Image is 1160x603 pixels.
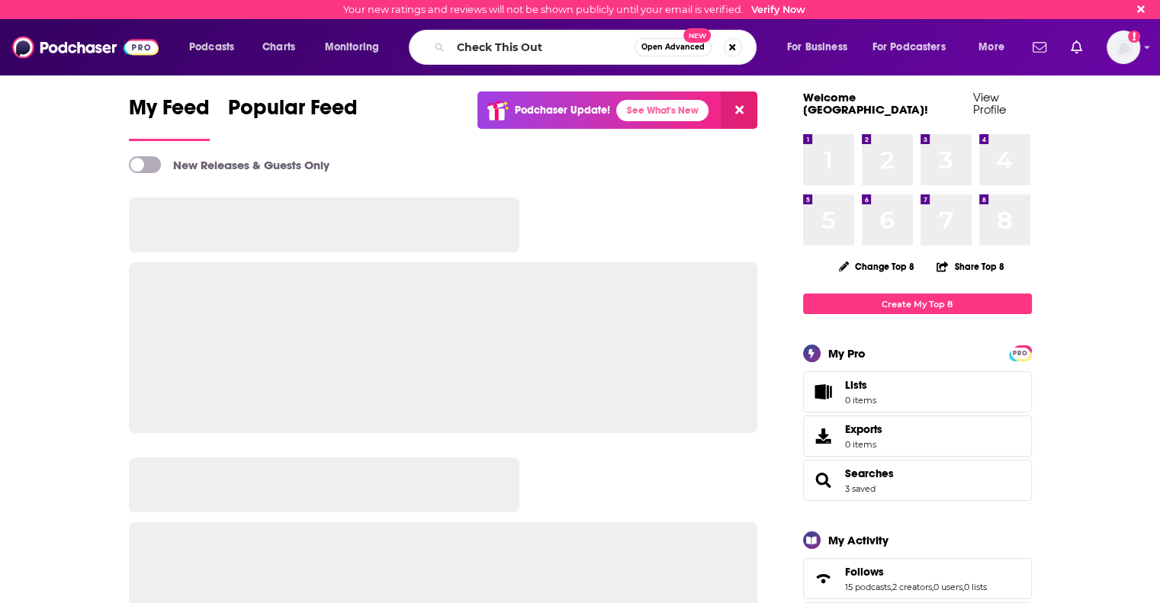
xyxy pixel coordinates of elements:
[616,100,709,121] a: See What's New
[803,415,1032,457] a: Exports
[872,37,946,58] span: For Podcasters
[1107,30,1140,64] img: User Profile
[828,346,866,361] div: My Pro
[973,90,1006,117] a: View Profile
[845,582,891,592] a: 15 podcasts
[968,35,1023,59] button: open menu
[803,558,1032,599] span: Follows
[845,422,882,436] span: Exports
[683,28,711,43] span: New
[803,293,1032,314] a: Create My Top 8
[325,37,379,58] span: Monitoring
[808,568,839,589] a: Follows
[932,582,933,592] span: ,
[808,425,839,447] span: Exports
[1107,30,1140,64] span: Logged in as londonmking
[129,95,210,141] a: My Feed
[1128,30,1140,43] svg: Email not verified
[423,30,771,65] div: Search podcasts, credits, & more...
[808,381,839,403] span: Lists
[803,460,1032,501] span: Searches
[828,533,888,547] div: My Activity
[803,371,1032,412] a: Lists
[962,582,964,592] span: ,
[1011,347,1030,358] a: PRO
[803,90,928,117] a: Welcome [GEOGRAPHIC_DATA]!
[891,582,892,592] span: ,
[978,37,1004,58] span: More
[129,156,329,173] a: New Releases & Guests Only
[845,565,987,579] a: Follows
[845,378,876,392] span: Lists
[787,37,847,58] span: For Business
[776,35,866,59] button: open menu
[314,35,399,59] button: open menu
[1011,348,1030,359] span: PRO
[845,439,882,450] span: 0 items
[12,33,159,62] img: Podchaser - Follow, Share and Rate Podcasts
[178,35,254,59] button: open menu
[845,565,884,579] span: Follows
[228,95,358,141] a: Popular Feed
[635,38,712,56] button: Open AdvancedNew
[936,252,1004,281] button: Share Top 8
[751,4,805,15] a: Verify Now
[129,95,210,130] span: My Feed
[845,395,876,406] span: 0 items
[808,470,839,491] a: Searches
[228,95,358,130] span: Popular Feed
[515,104,610,117] p: Podchaser Update!
[845,467,894,480] a: Searches
[892,582,932,592] a: 2 creators
[830,257,924,276] button: Change Top 8
[863,35,968,59] button: open menu
[1107,30,1140,64] button: Show profile menu
[343,4,805,15] div: Your new ratings and reviews will not be shown publicly until your email is verified.
[1065,34,1088,60] a: Show notifications dropdown
[933,582,962,592] a: 0 users
[262,37,295,58] span: Charts
[641,43,705,51] span: Open Advanced
[964,582,987,592] a: 0 lists
[451,35,635,59] input: Search podcasts, credits, & more...
[845,378,867,392] span: Lists
[1027,34,1052,60] a: Show notifications dropdown
[845,483,876,494] a: 3 saved
[252,35,304,59] a: Charts
[189,37,234,58] span: Podcasts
